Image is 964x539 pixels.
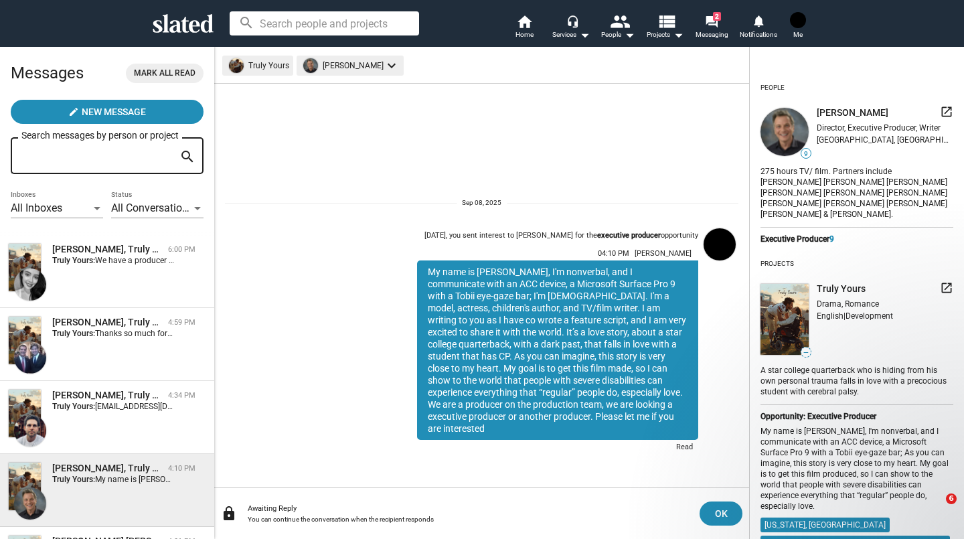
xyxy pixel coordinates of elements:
[168,318,195,327] time: 4:59 PM
[790,12,806,28] img: Jessica Frew
[9,390,41,437] img: Truly Yours
[552,27,590,43] div: Services
[594,13,641,43] button: People
[635,249,692,258] span: [PERSON_NAME]
[598,249,629,258] span: 04:10 PM
[14,487,46,520] img: Jonathan Prince
[248,516,689,523] div: You can continue the conversation when the recipient responds
[918,493,951,526] iframe: Intercom live chat
[817,106,888,119] span: [PERSON_NAME]
[95,256,459,265] span: We have a producer on the production team, we are looking a executive producer or another producer
[297,56,404,76] mat-chip: [PERSON_NAME]
[424,231,698,241] div: [DATE], you sent interest to [PERSON_NAME] for the opportunity
[940,105,953,119] mat-icon: launch
[705,15,718,27] mat-icon: forum
[668,440,698,457] div: Read
[700,502,742,526] button: OK
[793,27,803,43] span: Me
[95,329,655,338] span: Thanks so much for your interest.We have a producer on the production team, we are looking a exec...
[52,329,95,338] strong: Truly Yours:
[52,256,95,265] strong: Truly Yours:
[601,27,635,43] div: People
[14,268,46,301] img: Cristina Colucci
[515,27,534,43] span: Home
[134,66,195,80] span: Mark all read
[760,108,809,156] img: undefined
[384,58,400,74] mat-icon: keyboard_arrow_down
[248,504,689,513] div: Awaiting Reply
[82,100,146,124] span: New Message
[760,518,890,532] mat-chip: [US_STATE], [GEOGRAPHIC_DATA]
[670,27,686,43] mat-icon: arrow_drop_down
[701,226,738,459] a: Jessica Frew
[760,164,953,220] div: 275 hours TV/ film. Partners include [PERSON_NAME] [PERSON_NAME] [PERSON_NAME] [PERSON_NAME] [PER...
[168,391,195,400] time: 4:34 PM
[11,57,84,89] h2: Messages
[52,462,163,475] div: Jonathan Prince, Truly Yours
[417,260,698,440] div: My name is [PERSON_NAME], I'm nonverbal, and I communicate with an ACC device, a Microsoft Surfac...
[516,13,532,29] mat-icon: home
[548,13,594,43] button: Services
[735,13,782,43] a: Notifications
[817,123,953,133] div: Director, Executive Producer, Writer
[303,58,318,73] img: undefined
[52,389,163,402] div: David Guglielmo, Truly Yours
[95,402,449,411] span: [EMAIL_ADDRESS][DOMAIN_NAME] Best, _________________ [PERSON_NAME], CSA [PHONE_NUMBER]
[179,147,195,167] mat-icon: search
[52,475,95,484] strong: Truly Yours:
[657,11,676,31] mat-icon: view_list
[641,13,688,43] button: Projects
[713,12,721,21] span: 2
[760,78,785,97] div: People
[126,64,204,83] button: Mark all read
[647,27,684,43] span: Projects
[9,317,41,364] img: Truly Yours
[566,15,578,27] mat-icon: headset_mic
[782,9,814,44] button: Jessica FrewMe
[597,231,661,240] strong: executive producer
[9,463,41,510] img: Truly Yours
[576,27,592,43] mat-icon: arrow_drop_down
[740,27,777,43] span: Notifications
[68,106,79,117] mat-icon: create
[752,14,765,27] mat-icon: notifications
[9,244,41,291] img: Truly Yours
[621,27,637,43] mat-icon: arrow_drop_down
[501,13,548,43] a: Home
[710,502,732,526] span: OK
[610,11,629,31] mat-icon: people
[52,402,95,411] strong: Truly Yours:
[946,493,957,504] span: 6
[817,135,953,145] div: [GEOGRAPHIC_DATA], [GEOGRAPHIC_DATA], [GEOGRAPHIC_DATA]
[111,202,193,214] span: All Conversations
[221,506,237,522] mat-icon: lock
[168,245,195,254] time: 6:00 PM
[11,202,62,214] span: All Inboxes
[14,414,46,447] img: David Guglielmo
[704,228,736,260] img: Jessica Frew
[11,100,204,124] button: New Message
[52,243,163,256] div: Cristina Colucci, Truly Yours
[696,27,728,43] span: Messaging
[14,341,46,374] img: tony boldi
[801,150,811,158] span: 9
[52,316,163,329] div: tony boldi, Truly Yours
[688,13,735,43] a: 2Messaging
[230,11,419,35] input: Search people and projects
[168,464,195,473] time: 4:10 PM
